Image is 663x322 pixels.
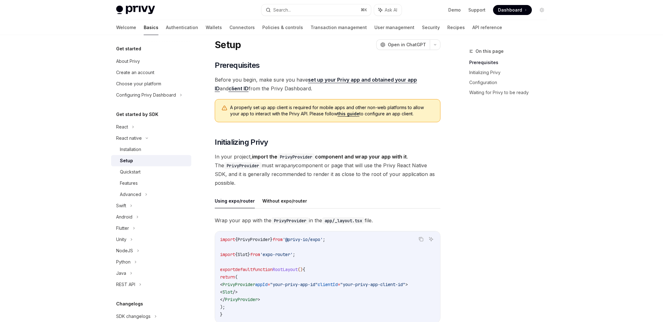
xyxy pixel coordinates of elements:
[116,111,158,118] h5: Get started by SDK
[298,267,303,272] span: ()
[220,252,235,257] span: import
[111,166,191,178] a: Quickstart
[469,58,552,68] a: Prerequisites
[120,157,133,164] div: Setup
[427,235,435,243] button: Ask AI
[215,194,255,208] button: Using expo/router
[116,202,126,209] div: Swift
[469,68,552,78] a: Initializing Privy
[235,252,238,257] span: {
[468,7,486,13] a: Support
[262,20,303,35] a: Policies & controls
[111,144,191,155] a: Installation
[417,235,425,243] button: Copy the contents from the code block
[318,282,338,287] span: clientId
[448,7,461,13] a: Demo
[322,217,365,224] code: app/_layout.tsx
[374,4,402,16] button: Ask AI
[270,237,273,242] span: }
[116,91,176,99] div: Configuring Privy Dashboard
[120,191,141,198] div: Advanced
[283,237,323,242] span: '@privy-io/expo'
[111,56,191,67] a: About Privy
[311,20,367,35] a: Transaction management
[116,281,135,288] div: REST API
[469,78,552,88] a: Configuration
[116,224,129,232] div: Flutter
[287,162,296,169] em: any
[116,20,136,35] a: Welcome
[116,313,151,320] div: SDK changelogs
[361,8,367,13] span: ⌘ K
[277,153,315,160] code: PrivyProvider
[220,304,225,310] span: );
[111,178,191,189] a: Features
[385,7,397,13] span: Ask AI
[223,282,255,287] span: PrivyProvider
[116,58,140,65] div: About Privy
[229,85,249,92] a: client ID
[229,20,255,35] a: Connectors
[206,20,222,35] a: Wallets
[238,237,270,242] span: PrivyProvider
[537,5,547,15] button: Toggle dark mode
[215,137,268,147] span: Initializing Privy
[230,104,434,117] span: A properly set up app client is required for mobile apps and other non-web platforms to allow you...
[144,20,158,35] a: Basics
[220,282,223,287] span: <
[220,289,223,295] span: <
[238,252,248,257] span: Slot
[270,282,318,287] span: "your-privy-app-id"
[215,216,440,225] span: Wrap your app with the in the file.
[323,237,325,242] span: ;
[116,213,132,221] div: Android
[220,312,223,317] span: }
[111,155,191,166] a: Setup
[475,48,504,55] span: On this page
[472,20,502,35] a: API reference
[116,258,131,266] div: Python
[215,39,241,50] h1: Setup
[422,20,440,35] a: Security
[116,80,161,88] div: Choose your platform
[388,42,426,48] span: Open in ChatGPT
[233,289,238,295] span: />
[252,153,407,160] strong: import the component and wrap your app with it
[220,297,225,302] span: </
[340,282,405,287] span: "your-privy-app-client-id"
[220,237,235,242] span: import
[225,297,258,302] span: PrivyProvider
[258,297,260,302] span: >
[273,267,298,272] span: RootLayout
[374,20,414,35] a: User management
[111,67,191,78] a: Create an account
[215,60,260,70] span: Prerequisites
[111,78,191,89] a: Choose your platform
[215,152,440,187] span: In your project, . The must wrap component or page that will use the Privy React Native SDK, and ...
[166,20,198,35] a: Authentication
[447,20,465,35] a: Recipes
[255,282,268,287] span: appId
[405,282,408,287] span: >
[260,252,293,257] span: 'expo-router'
[116,69,154,76] div: Create an account
[120,168,141,176] div: Quickstart
[498,7,522,13] span: Dashboard
[338,282,340,287] span: =
[120,146,141,153] div: Installation
[221,105,228,111] svg: Warning
[262,194,307,208] button: Without expo/router
[116,269,126,277] div: Java
[253,267,273,272] span: function
[223,289,233,295] span: Slot
[116,247,133,254] div: NodeJS
[215,77,417,92] a: set up your Privy app and obtained your app ID
[250,252,260,257] span: from
[376,39,430,50] button: Open in ChatGPT
[116,236,126,243] div: Unity
[261,4,371,16] button: Search...⌘K
[337,111,359,117] a: this guide
[116,6,155,14] img: light logo
[235,237,238,242] span: {
[220,267,235,272] span: export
